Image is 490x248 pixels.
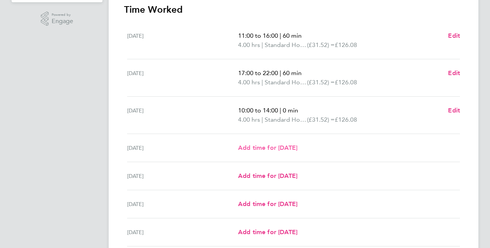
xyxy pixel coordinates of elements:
[283,69,302,77] span: 60 min
[127,69,238,87] div: [DATE]
[262,116,263,123] span: |
[280,69,281,77] span: |
[238,32,278,39] span: 11:00 to 16:00
[238,171,297,181] a: Add time for [DATE]
[127,106,238,124] div: [DATE]
[335,116,357,123] span: £126.08
[262,79,263,86] span: |
[283,32,302,39] span: 60 min
[238,228,297,237] a: Add time for [DATE]
[238,41,260,49] span: 4.00 hrs
[265,78,307,87] span: Standard Hourly
[280,107,281,114] span: |
[262,41,263,49] span: |
[52,18,73,25] span: Engage
[448,69,460,78] a: Edit
[448,31,460,40] a: Edit
[307,79,335,86] span: (£31.52) =
[238,79,260,86] span: 4.00 hrs
[238,172,297,179] span: Add time for [DATE]
[265,40,307,50] span: Standard Hourly
[238,143,297,152] a: Add time for [DATE]
[127,228,238,237] div: [DATE]
[238,107,278,114] span: 10:00 to 14:00
[448,107,460,114] span: Edit
[280,32,281,39] span: |
[127,31,238,50] div: [DATE]
[238,116,260,123] span: 4.00 hrs
[448,69,460,77] span: Edit
[238,199,297,209] a: Add time for [DATE]
[448,32,460,39] span: Edit
[124,3,463,16] h3: Time Worked
[283,107,298,114] span: 0 min
[335,41,357,49] span: £126.08
[307,41,335,49] span: (£31.52) =
[238,144,297,151] span: Add time for [DATE]
[238,69,278,77] span: 17:00 to 22:00
[335,79,357,86] span: £126.08
[52,12,73,18] span: Powered by
[41,12,74,26] a: Powered byEngage
[448,106,460,115] a: Edit
[127,171,238,181] div: [DATE]
[238,228,297,236] span: Add time for [DATE]
[238,200,297,208] span: Add time for [DATE]
[307,116,335,123] span: (£31.52) =
[127,143,238,152] div: [DATE]
[265,115,307,124] span: Standard Hourly
[127,199,238,209] div: [DATE]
